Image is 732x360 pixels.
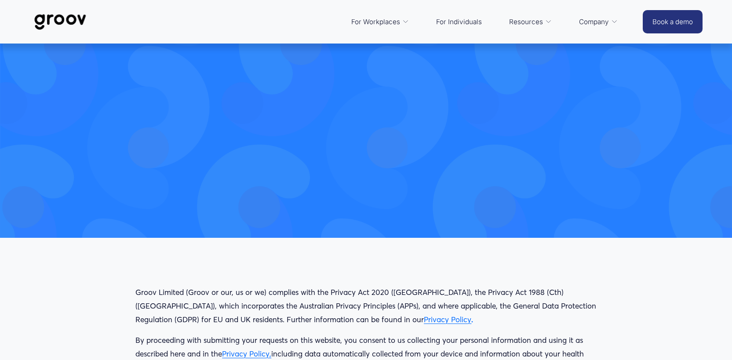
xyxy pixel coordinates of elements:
p: Groov Limited (Groov or our, us or we) complies with the Privacy Act 2020 ([GEOGRAPHIC_DATA]), th... [135,286,597,326]
a: folder dropdown [575,11,623,33]
a: Privacy Policy, [222,349,271,358]
a: folder dropdown [347,11,414,33]
span: For Workplaces [351,16,400,28]
a: Privacy Policy [424,315,471,324]
span: Company [579,16,609,28]
strong: . [471,315,473,324]
a: folder dropdown [505,11,557,33]
span: Resources [509,16,543,28]
a: Book a demo [643,10,703,33]
a: For Individuals [432,11,486,33]
img: Groov | Workplace Science Platform | Unlock Performance | Drive Results [29,7,91,36]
